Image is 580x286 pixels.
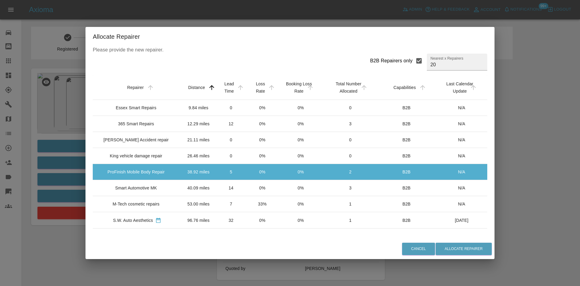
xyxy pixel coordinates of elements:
td: 21.11 miles [182,132,215,148]
td: 9 [324,228,377,251]
td: 0% [247,148,278,164]
td: 0 [215,148,247,164]
td: 0% [278,132,324,148]
td: N/A [436,180,487,196]
td: 38.92 miles [182,164,215,180]
td: 3 [324,180,377,196]
div: Total Number Allocated [336,81,361,94]
td: 0% [247,100,278,116]
td: 0% [247,228,278,251]
td: 0% [247,132,278,148]
td: B2B [377,164,436,180]
td: 0% [278,212,324,228]
td: 12.29 miles [182,116,215,132]
td: 0% [278,100,324,116]
td: 7 [215,196,247,212]
td: 3 [324,116,377,132]
td: 53.00 miles [182,196,215,212]
td: 0% [278,164,324,180]
div: M-Tech cosmetic repairs [113,201,159,207]
div: ProFinish Mobile Body Repair [108,169,165,175]
td: 0% [247,116,278,132]
div: Smart Automotive MK [115,185,157,191]
td: N/A [436,116,487,132]
div: S.W. Auto Aesthetics [113,217,153,223]
td: 0% [247,180,278,196]
div: Last Calendar Update [446,81,473,94]
td: 0% [278,180,324,196]
td: 0 [324,100,377,116]
label: Nearest x Repairers [430,56,463,61]
td: N/A [436,148,487,164]
td: 1 [324,212,377,228]
td: 0% [278,116,324,132]
td: 109.88 miles [182,228,215,251]
td: 28 [215,228,247,251]
td: 33% [247,196,278,212]
td: N/A [436,164,487,180]
td: B2B [377,148,436,164]
td: N/A [436,100,487,116]
div: Lead Time [224,81,234,94]
td: 9.84 miles [182,100,215,116]
div: Distance [188,85,205,90]
td: 1 [324,196,377,212]
td: 40.09 miles [182,180,215,196]
td: B2B [377,228,436,251]
td: B2B [377,196,436,212]
td: B2B [377,180,436,196]
td: B2B [377,212,436,228]
td: 12 [215,116,247,132]
td: N/A [436,132,487,148]
td: 0% [278,196,324,212]
div: Booking Loss Rate [286,81,312,94]
td: 96.76 miles [182,212,215,228]
td: 0 [215,132,247,148]
button: Allocate Repairer [436,243,492,255]
h2: Allocate Repairer [85,27,494,46]
div: Loss Rate [256,81,265,94]
td: 0% [278,228,324,251]
td: [DATE] [436,212,487,228]
td: B2B [377,132,436,148]
div: King vehicle damage repair [110,153,163,159]
td: 0% [247,164,278,180]
td: B2B [377,100,436,116]
div: Repairer [127,85,144,90]
div: 365 Smart Repairs [118,121,154,127]
div: B2B Repairers only [370,57,413,64]
button: Cancel [402,243,435,255]
td: 0 [324,148,377,164]
div: Capabilities [394,85,416,90]
td: N/A [436,228,487,251]
td: B2B [377,116,436,132]
div: Essex Smart Repairs [116,105,156,111]
p: Please provide the new repairer. [93,46,487,54]
div: [PERSON_NAME] Accident repair [103,137,169,143]
td: 14 [215,180,247,196]
td: 0 [324,132,377,148]
td: 0 [215,100,247,116]
td: 5 [215,164,247,180]
td: 32 [215,212,247,228]
td: 2 [324,164,377,180]
td: 0% [247,212,278,228]
td: N/A [436,196,487,212]
td: 0% [278,148,324,164]
td: 26.46 miles [182,148,215,164]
